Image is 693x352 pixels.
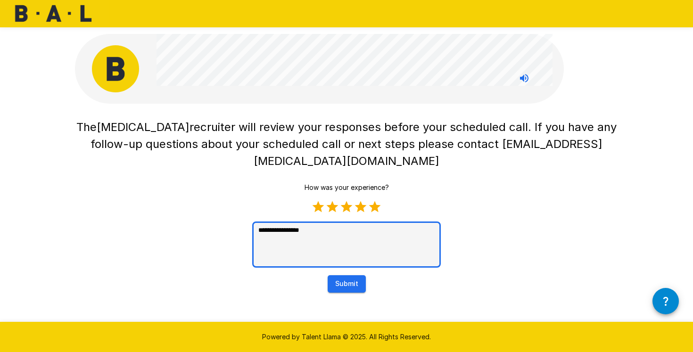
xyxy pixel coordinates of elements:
img: bal_avatar.png [92,45,139,92]
p: Powered by Talent Llama © 2025. All Rights Reserved. [11,332,682,342]
span: [MEDICAL_DATA] [97,120,190,134]
button: Stop reading questions aloud [515,69,534,88]
button: Submit [328,275,366,293]
p: How was your experience? [305,183,389,192]
span: The [76,120,97,134]
span: recruiter will review your responses before your scheduled call. If you have any follow-up questi... [91,120,620,168]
